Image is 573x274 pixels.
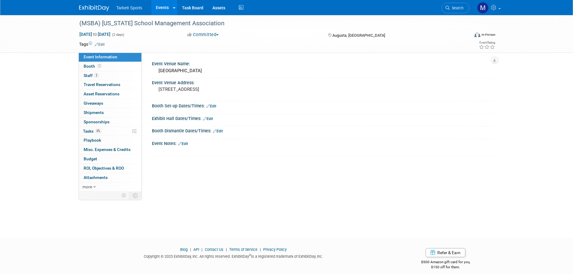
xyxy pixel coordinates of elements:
[92,32,98,37] span: to
[79,145,141,154] a: Misc. Expenses & Credits
[79,99,141,108] a: Giveaways
[79,32,111,37] span: [DATE] [DATE]
[193,247,199,252] a: API
[397,256,494,269] div: $500 Amazon gift card for you,
[79,136,141,145] a: Playbook
[224,247,228,252] span: |
[84,175,108,180] span: Attachments
[77,18,460,29] div: (MSBA) [US_STATE] School Management Association
[119,192,129,199] td: Personalize Event Tab Strip
[79,5,109,11] img: ExhibitDay
[84,82,120,87] span: Travel Reservations
[200,247,204,252] span: |
[82,184,92,189] span: more
[249,254,251,257] sup: ®
[477,2,488,14] img: Mathieu Martel
[79,108,141,117] a: Shipments
[94,73,99,78] span: 2
[79,173,141,182] a: Attachments
[79,252,388,259] div: Copyright © 2025 ExhibitDay, Inc. All rights reserved. ExhibitDay is a registered trademark of Ex...
[263,247,287,252] a: Privacy Policy
[83,129,102,134] span: Tasks
[84,166,124,171] span: ROI, Objectives & ROO
[474,32,480,37] img: Format-Inperson.png
[332,33,385,38] span: Augusta, [GEOGRAPHIC_DATA]
[479,41,495,44] div: Event Rating
[481,32,495,37] div: In-Person
[152,101,494,109] div: Booth Set-up Dates/Times:
[156,66,490,75] div: [GEOGRAPHIC_DATA]
[79,155,141,164] a: Budget
[434,31,496,40] div: Event Format
[79,164,141,173] a: ROI, Objectives & ROO
[180,247,188,252] a: Blog
[203,117,213,121] a: Edit
[97,64,102,68] span: Booth not reserved yet
[129,192,141,199] td: Toggle Event Tabs
[116,5,142,10] span: Tarkett Sports
[258,247,262,252] span: |
[95,42,105,47] a: Edit
[84,147,131,152] span: Misc. Expenses & Credits
[84,73,99,78] span: Staff
[79,90,141,99] a: Asset Reservations
[397,265,494,270] div: $150 off for them.
[84,91,119,96] span: Asset Reservations
[84,64,102,69] span: Booth
[206,104,216,108] a: Edit
[79,127,141,136] a: Tasks0%
[185,32,221,38] button: Committed
[84,156,97,161] span: Budget
[152,139,494,147] div: Event Notes:
[84,119,109,124] span: Sponsorships
[450,6,464,10] span: Search
[178,142,188,146] a: Edit
[79,183,141,192] a: more
[205,247,223,252] a: Contact Us
[152,114,494,122] div: Exhibit Hall Dates/Times:
[152,126,494,134] div: Booth Dismantle Dates/Times:
[152,78,494,86] div: Event Venue Address:
[84,138,101,143] span: Playbook
[159,87,288,92] pre: [STREET_ADDRESS]
[79,53,141,62] a: Event Information
[229,247,257,252] a: Terms of Service
[152,59,494,67] div: Event Venue Name:
[79,118,141,127] a: Sponsorships
[84,101,103,106] span: Giveaways
[84,110,104,115] span: Shipments
[84,54,117,59] span: Event Information
[112,33,124,37] span: (2 days)
[442,3,469,13] a: Search
[95,129,102,133] span: 0%
[79,62,141,71] a: Booth
[213,129,223,133] a: Edit
[189,247,193,252] span: |
[79,80,141,89] a: Travel Reservations
[426,248,465,257] a: Refer & Earn
[79,71,141,80] a: Staff2
[79,41,105,47] td: Tags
